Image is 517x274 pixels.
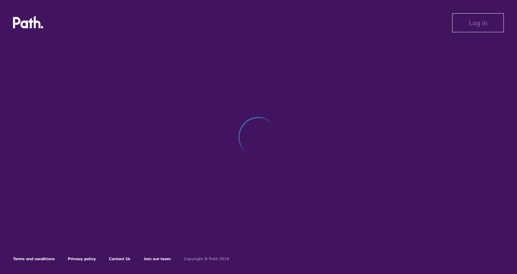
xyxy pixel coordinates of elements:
[68,256,96,261] a: Privacy policy
[13,256,55,261] a: Terms and conditions
[109,256,130,261] a: Contact Us
[184,257,229,261] h6: Copyright © Path 2018
[452,13,504,33] button: Log in
[143,256,171,261] a: Join our team
[469,19,487,26] span: Log in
